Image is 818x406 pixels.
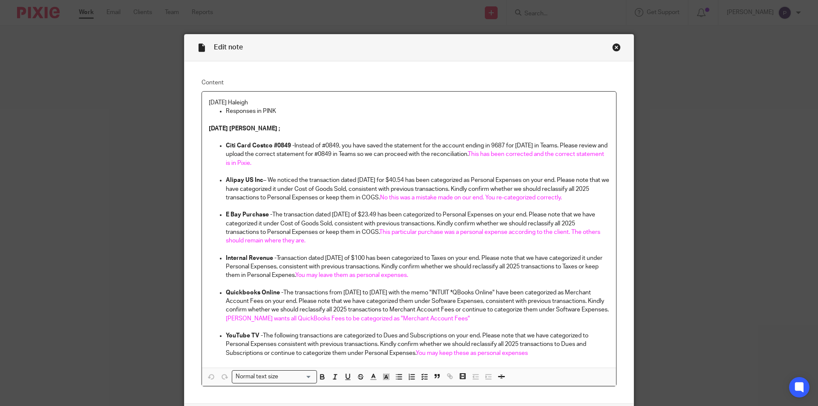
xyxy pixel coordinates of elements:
p: – We noticed the transaction dated [DATE] for $40.54 has been categorized as Personal Expenses on... [226,176,609,202]
label: Content [202,78,616,87]
strong: Citi Card Costco #0849 - [226,143,294,149]
span: Edit note [214,44,243,51]
p: The following transactions are categorized to Dues and Subscriptions on your end. Please note tha... [226,331,609,357]
span: This has been corrected and the correct statement is in Pixie. [226,151,605,166]
p: [DATE] Haleigh [209,98,609,107]
span: This particular purchase was a personal expense according to the client. The others should remain... [226,229,602,244]
strong: [DATE] [PERSON_NAME] ; [209,126,280,132]
strong: E Bay Purchase - [226,212,272,218]
span: No this was a mistake made on our end. You re-categorized correctly. [380,195,562,201]
strong: Internal Revenue - [226,255,277,261]
p: The transactions from [DATE] to [DATE] with the memo "INTUIT *QBooks Online" have been categorize... [226,288,609,323]
span: [PERSON_NAME] wants all QuickBooks Fees to be categorized as "Merchant Account Fees" [226,316,470,322]
strong: Alipay US Inc [226,177,263,183]
span: You may leave them as personal expenses. [295,272,408,278]
p: The transaction dated [DATE] of $23.49 has been categorized to Personal Expenses on your end. Ple... [226,210,609,245]
span: Normal text size [234,372,280,381]
p: Transaction dated [DATE] of $100 has been categorized to Taxes on your end. Please note that we h... [226,254,609,280]
div: Search for option [232,370,317,383]
strong: YouTube TV - [226,333,263,339]
p: Instead of #0849, you have saved the statement for the account ending in 9687 for [DATE] in Teams... [226,141,609,167]
input: Search for option [281,372,312,381]
strong: Quickbooks Online - [226,290,283,296]
span: You may keep these as personal expenses [416,350,528,356]
p: Responses in PINK [226,107,609,115]
div: Close this dialog window [612,43,621,52]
